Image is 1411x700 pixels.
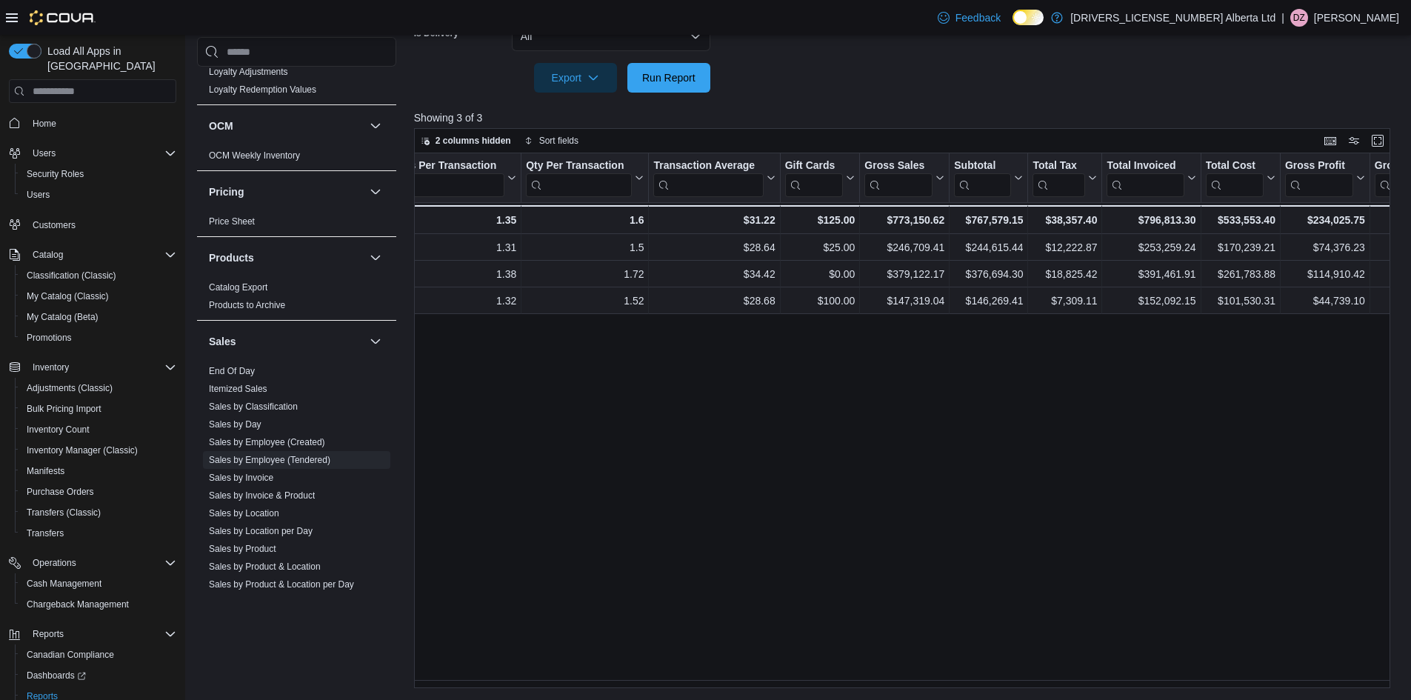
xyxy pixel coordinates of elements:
[209,67,288,77] a: Loyalty Adjustments
[209,544,276,554] a: Sales by Product
[784,211,855,229] div: $125.00
[27,359,176,376] span: Inventory
[367,249,384,267] button: Products
[1033,265,1097,283] div: $18,825.42
[1033,159,1085,197] div: Total Tax
[15,502,182,523] button: Transfers (Classic)
[784,159,843,173] div: Gift Cards
[21,329,176,347] span: Promotions
[15,419,182,440] button: Inventory Count
[388,159,504,173] div: Items Per Transaction
[954,159,1011,173] div: Subtotal
[33,147,56,159] span: Users
[653,239,775,256] div: $28.64
[1107,211,1195,229] div: $796,813.30
[33,557,76,569] span: Operations
[21,667,92,684] a: Dashboards
[864,211,944,229] div: $773,150.62
[209,84,316,95] a: Loyalty Redemption Values
[21,186,56,204] a: Users
[27,144,61,162] button: Users
[209,250,364,265] button: Products
[15,440,182,461] button: Inventory Manager (Classic)
[209,84,316,96] span: Loyalty Redemption Values
[27,578,101,590] span: Cash Management
[27,359,75,376] button: Inventory
[15,594,182,615] button: Chargeback Management
[512,21,710,51] button: All
[1205,159,1275,197] button: Total Cost
[209,184,244,199] h3: Pricing
[653,159,763,197] div: Transaction Average
[526,292,644,310] div: 1.52
[209,579,354,590] span: Sales by Product & Location per Day
[864,159,933,173] div: Gross Sales
[1070,9,1275,27] p: [DRIVERS_LICENSE_NUMBER] Alberta Ltd
[209,282,267,293] a: Catalog Export
[197,147,396,170] div: OCM
[1205,159,1263,173] div: Total Cost
[21,165,176,183] span: Security Roles
[209,300,285,310] a: Products to Archive
[1205,239,1275,256] div: $170,239.21
[367,117,384,135] button: OCM
[1205,211,1275,229] div: $533,553.40
[864,239,944,256] div: $246,709.41
[27,144,176,162] span: Users
[534,63,617,93] button: Export
[209,383,267,395] span: Itemized Sales
[15,184,182,205] button: Users
[1285,159,1353,197] div: Gross Profit
[21,421,96,439] a: Inventory Count
[3,244,182,265] button: Catalog
[15,265,182,286] button: Classification (Classic)
[209,490,315,501] a: Sales by Invoice & Product
[209,455,330,465] a: Sales by Employee (Tendered)
[209,401,298,413] span: Sales by Classification
[526,159,644,197] button: Qty Per Transaction
[15,461,182,481] button: Manifests
[388,211,516,229] div: 1.35
[3,553,182,573] button: Operations
[389,292,517,310] div: 1.32
[209,119,364,133] button: OCM
[21,400,176,418] span: Bulk Pricing Import
[21,441,176,459] span: Inventory Manager (Classic)
[388,159,516,197] button: Items Per Transaction
[33,219,76,231] span: Customers
[27,113,176,132] span: Home
[3,143,182,164] button: Users
[209,543,276,555] span: Sales by Product
[209,366,255,376] a: End Of Day
[864,292,944,310] div: $147,319.04
[415,132,517,150] button: 2 columns hidden
[21,379,119,397] a: Adjustments (Classic)
[864,159,944,197] button: Gross Sales
[543,63,608,93] span: Export
[209,490,315,501] span: Sales by Invoice & Product
[209,334,236,349] h3: Sales
[209,401,298,412] a: Sales by Classification
[784,159,855,197] button: Gift Cards
[27,465,64,477] span: Manifests
[15,399,182,419] button: Bulk Pricing Import
[197,63,396,104] div: Loyalty
[209,365,255,377] span: End Of Day
[21,308,104,326] a: My Catalog (Beta)
[653,159,775,197] button: Transaction Average
[21,483,176,501] span: Purchase Orders
[1285,211,1365,229] div: $234,025.75
[653,265,775,283] div: $34.42
[1033,159,1085,173] div: Total Tax
[21,329,78,347] a: Promotions
[21,287,115,305] a: My Catalog (Classic)
[27,115,62,133] a: Home
[27,649,114,661] span: Canadian Compliance
[436,135,511,147] span: 2 columns hidden
[21,646,176,664] span: Canadian Compliance
[209,299,285,311] span: Products to Archive
[30,10,96,25] img: Cova
[27,625,70,643] button: Reports
[209,250,254,265] h3: Products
